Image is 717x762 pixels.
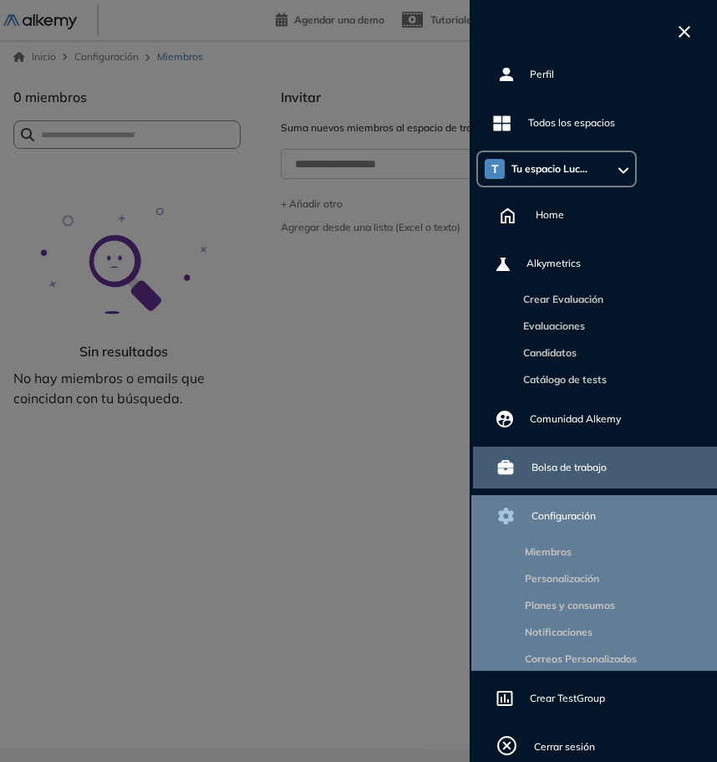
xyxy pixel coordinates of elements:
[518,545,572,558] a: Miembros
[530,412,621,427] span: Comunidad Alkemy
[518,572,599,585] a: Personalización
[516,320,585,332] a: Evaluaciones
[528,115,615,130] span: Todos los espacios
[518,626,592,638] a: Notificaciones
[534,739,595,754] span: Cerrar sesión
[518,652,637,665] a: Correos Personalizados
[531,460,607,475] span: Bolsa de trabajo
[470,54,717,95] a: Perfil
[516,373,607,386] a: Catálogo de tests
[530,691,605,706] span: Crear TestGroup
[516,293,603,305] a: Crear Evaluación
[511,162,587,176] span: Tu espacio Luc...
[531,509,596,524] span: Configuración
[491,162,499,176] span: T
[536,207,564,222] span: Home
[526,256,581,271] span: Alkymetrics
[518,599,615,611] a: Planes y consumos
[516,346,577,359] a: Candidatos
[530,67,554,82] span: Perfil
